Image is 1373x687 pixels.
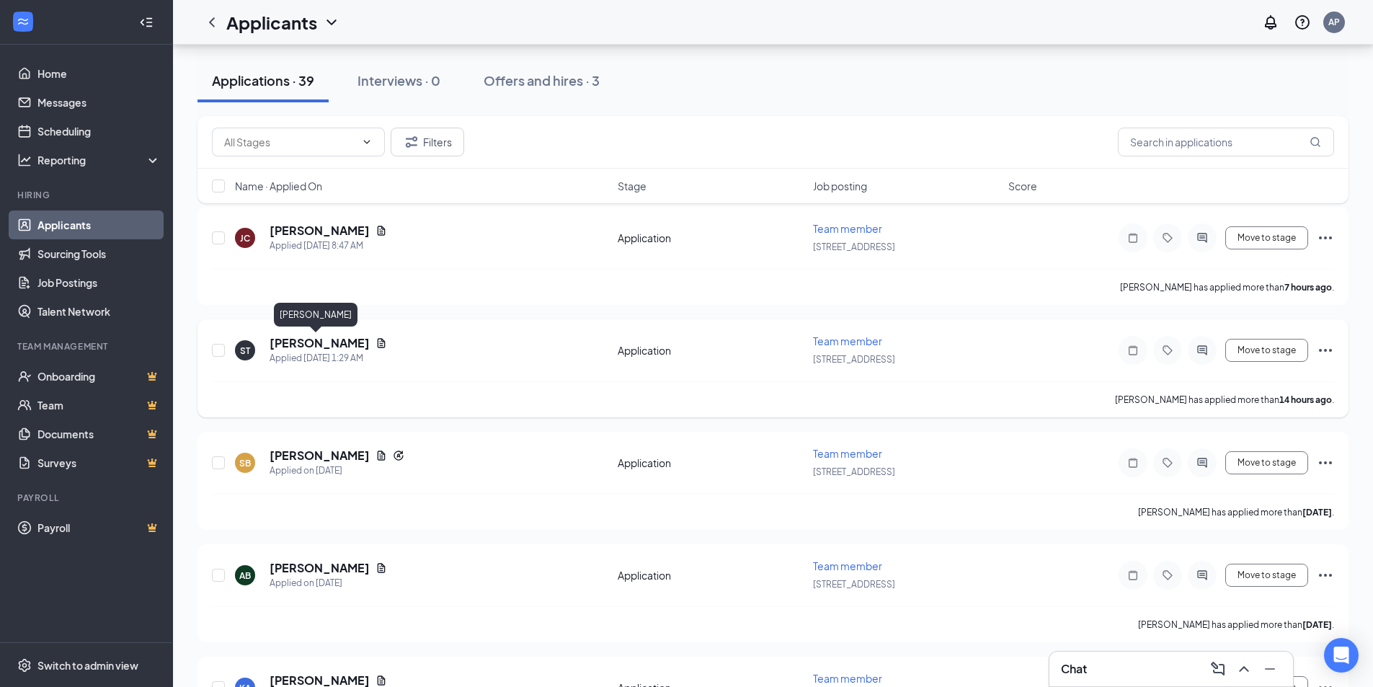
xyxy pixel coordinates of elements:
div: Payroll [17,492,158,504]
a: Home [37,59,161,88]
a: DocumentsCrown [37,420,161,448]
a: OnboardingCrown [37,362,161,391]
svg: ChevronLeft [203,14,221,31]
svg: Tag [1159,457,1176,469]
input: Search in applications [1118,128,1334,156]
svg: Document [376,562,387,574]
a: Applicants [37,210,161,239]
span: Team member [813,334,882,347]
svg: Collapse [139,15,154,30]
span: [STREET_ADDRESS] [813,354,895,365]
svg: Ellipses [1317,567,1334,584]
div: Applied [DATE] 8:47 AM [270,239,387,253]
span: Team member [813,672,882,685]
div: Application [618,568,804,582]
button: Move to stage [1225,564,1308,587]
svg: ChevronDown [323,14,340,31]
span: Name · Applied On [235,179,322,193]
svg: Tag [1159,569,1176,581]
svg: WorkstreamLogo [16,14,30,29]
svg: Filter [403,133,420,151]
svg: Analysis [17,153,32,167]
div: Offers and hires · 3 [484,71,600,89]
div: ST [240,345,250,357]
svg: Note [1124,345,1142,356]
h1: Applicants [226,10,317,35]
svg: ChevronUp [1235,660,1253,678]
button: ComposeMessage [1207,657,1230,681]
svg: Reapply [393,450,404,461]
svg: ActiveChat [1194,457,1211,469]
div: AB [239,569,251,582]
div: Switch to admin view [37,658,138,673]
svg: Ellipses [1317,454,1334,471]
a: Messages [37,88,161,117]
a: Scheduling [37,117,161,146]
span: Stage [618,179,646,193]
a: Job Postings [37,268,161,297]
p: [PERSON_NAME] has applied more than . [1138,619,1334,631]
p: [PERSON_NAME] has applied more than . [1120,281,1334,293]
svg: Notifications [1262,14,1279,31]
h3: Chat [1061,661,1087,677]
p: [PERSON_NAME] has applied more than . [1138,506,1334,518]
div: Interviews · 0 [357,71,440,89]
button: Move to stage [1225,451,1308,474]
button: Move to stage [1225,226,1308,249]
h5: [PERSON_NAME] [270,223,370,239]
svg: Ellipses [1317,229,1334,247]
svg: Note [1124,232,1142,244]
h5: [PERSON_NAME] [270,448,370,464]
div: Team Management [17,340,158,353]
div: SB [239,457,251,469]
svg: Document [376,337,387,349]
b: [DATE] [1302,507,1332,518]
div: AP [1328,16,1340,28]
div: JC [240,232,250,244]
svg: MagnifyingGlass [1310,136,1321,148]
button: Move to stage [1225,339,1308,362]
div: Application [618,231,804,245]
svg: Document [376,675,387,686]
span: Score [1008,179,1037,193]
div: Applied on [DATE] [270,576,387,590]
svg: QuestionInfo [1294,14,1311,31]
svg: Note [1124,457,1142,469]
input: All Stages [224,134,355,150]
b: 14 hours ago [1279,394,1332,405]
button: Filter Filters [391,128,464,156]
div: Applied [DATE] 1:29 AM [270,351,387,365]
div: Reporting [37,153,161,167]
span: Team member [813,559,882,572]
svg: Ellipses [1317,342,1334,359]
span: Team member [813,222,882,235]
svg: ActiveChat [1194,232,1211,244]
a: Talent Network [37,297,161,326]
svg: Minimize [1261,660,1279,678]
h5: [PERSON_NAME] [270,560,370,576]
svg: Document [376,225,387,236]
a: PayrollCrown [37,513,161,542]
a: TeamCrown [37,391,161,420]
b: [DATE] [1302,619,1332,630]
svg: ActiveChat [1194,345,1211,356]
b: 7 hours ago [1284,282,1332,293]
span: [STREET_ADDRESS] [813,579,895,590]
div: Application [618,456,804,470]
svg: ChevronDown [361,136,373,148]
h5: [PERSON_NAME] [270,335,370,351]
svg: Tag [1159,232,1176,244]
div: Open Intercom Messenger [1324,638,1359,673]
button: Minimize [1258,657,1281,681]
div: Hiring [17,189,158,201]
a: Sourcing Tools [37,239,161,268]
svg: Document [376,450,387,461]
span: Job posting [813,179,867,193]
button: ChevronUp [1232,657,1256,681]
span: [STREET_ADDRESS] [813,466,895,477]
p: [PERSON_NAME] has applied more than . [1115,394,1334,406]
span: [STREET_ADDRESS] [813,241,895,252]
div: Applied on [DATE] [270,464,404,478]
div: Applications · 39 [212,71,314,89]
svg: ActiveChat [1194,569,1211,581]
